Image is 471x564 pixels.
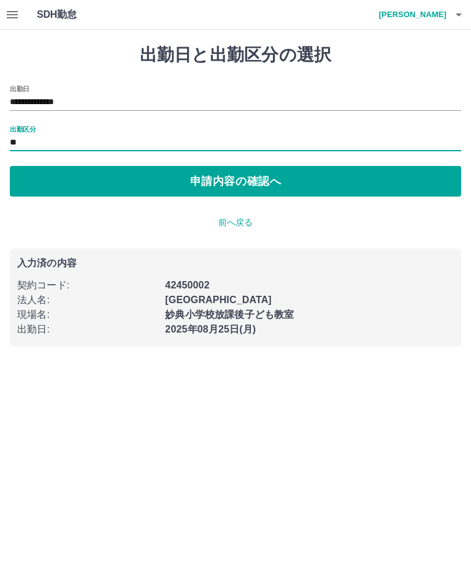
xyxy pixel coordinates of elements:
[10,124,36,133] label: 出勤区分
[165,280,209,290] b: 42450002
[10,166,461,197] button: 申請内容の確認へ
[165,309,294,320] b: 妙典小学校放課後子ども教室
[10,45,461,66] h1: 出勤日と出勤区分の選択
[10,216,461,229] p: 前へ戻る
[17,258,454,268] p: 入力済の内容
[17,307,158,322] p: 現場名 :
[17,293,158,307] p: 法人名 :
[17,322,158,337] p: 出勤日 :
[165,324,256,334] b: 2025年08月25日(月)
[165,295,272,305] b: [GEOGRAPHIC_DATA]
[10,84,29,93] label: 出勤日
[17,278,158,293] p: 契約コード :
